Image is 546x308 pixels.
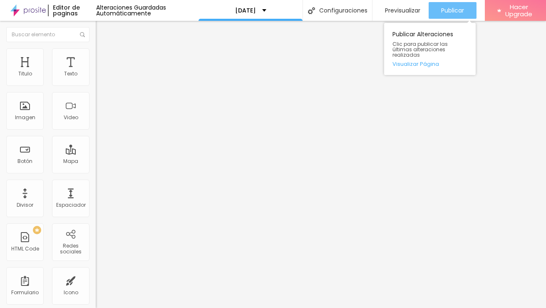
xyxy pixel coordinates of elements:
[54,243,87,255] div: Redes sociales
[308,7,315,14] img: Icone
[80,32,85,37] img: Icone
[63,158,78,164] div: Mapa
[64,290,78,295] div: Icono
[385,7,420,14] span: Previsualizar
[429,2,477,19] button: Publicar
[441,7,464,14] span: Publicar
[11,290,39,295] div: Formulario
[235,8,256,13] p: [DATE]
[504,3,534,18] span: Hacer Upgrade
[17,202,33,208] div: Divisor
[96,5,199,16] div: Alteraciones Guardadas Automáticamente
[56,202,86,208] div: Espaciador
[18,71,32,77] div: Titulo
[96,21,546,308] iframe: Editor
[392,41,467,58] span: Clic para publicar las últimas alteraciones realizadas
[372,2,429,19] button: Previsualizar
[64,115,78,120] div: Video
[15,115,35,120] div: Imagen
[11,246,39,252] div: HTML Code
[6,27,89,42] input: Buscar elemento
[64,71,77,77] div: Texto
[384,23,476,75] div: Publicar Alteraciones
[392,61,467,67] a: Visualizar Página
[17,158,32,164] div: Botón
[48,5,96,16] div: Editor de paginas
